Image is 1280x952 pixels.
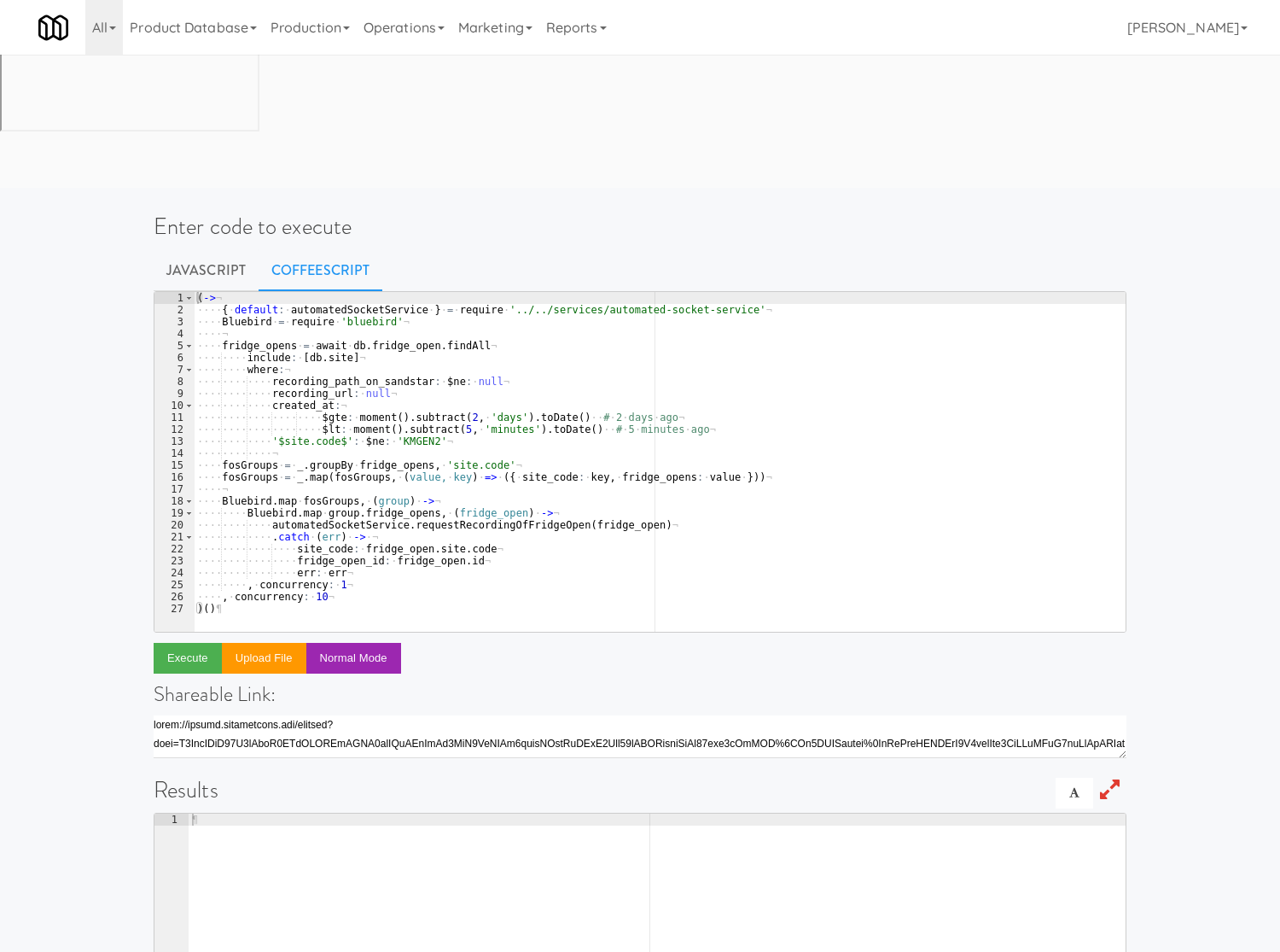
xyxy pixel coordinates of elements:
textarea: lorem://ipsumd.sitametcons.adi/elitsed?doei=T3IncIDiD97U3lAboR0ETdOLOREmAGNA0alIQuAEnImAd3MiN9VeN... [154,715,1126,758]
div: 13 [154,435,195,447]
div: 18 [154,495,195,507]
a: CoffeeScript [259,249,382,292]
h4: Shareable Link: [154,683,1126,705]
div: 17 [154,483,195,495]
button: Execute [154,643,222,674]
div: 20 [154,519,195,531]
div: 8 [154,376,195,388]
div: 25 [154,579,195,591]
div: 10 [154,400,195,412]
img: Micromart [38,13,68,43]
div: 14 [154,447,195,459]
div: 2 [154,304,195,316]
div: 21 [154,531,195,543]
button: Upload file [222,643,306,674]
div: 24 [154,567,195,579]
div: 27 [154,603,195,615]
div: 19 [154,507,195,519]
div: 3 [154,316,195,328]
div: 23 [154,555,195,567]
a: Javascript [154,249,259,292]
div: 4 [154,328,195,340]
div: 16 [154,471,195,483]
div: 12 [154,423,195,435]
button: Normal Mode [306,643,401,674]
div: 26 [154,591,195,603]
div: 7 [154,364,195,376]
div: 22 [154,543,195,555]
div: 6 [154,352,195,364]
h1: Results [154,778,1126,803]
div: 1 [154,814,189,826]
div: 9 [154,388,195,400]
div: 5 [154,340,195,352]
div: 11 [154,412,195,423]
div: 15 [154,459,195,471]
h1: Enter code to execute [154,214,1126,239]
div: 1 [154,292,195,304]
